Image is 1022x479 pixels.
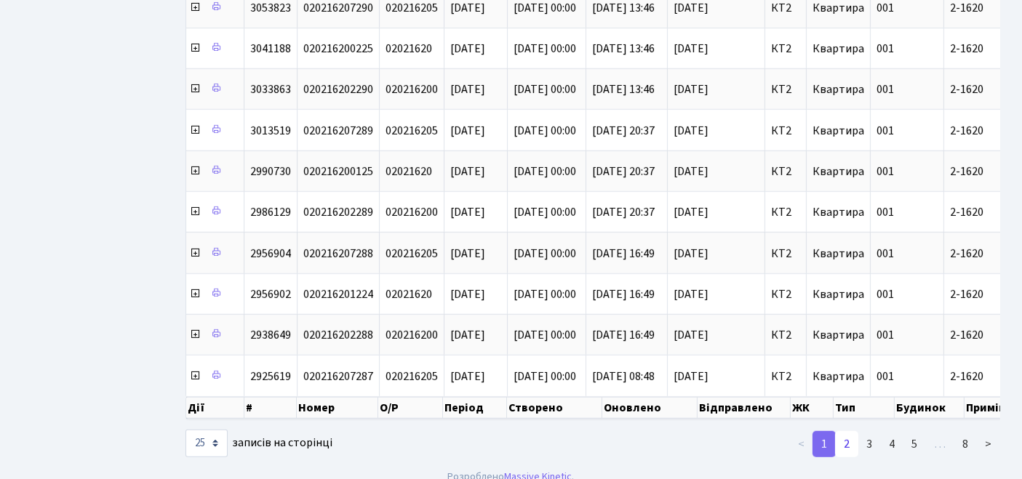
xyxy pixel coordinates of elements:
span: [DATE] [674,2,759,14]
span: 02021620 [386,164,432,180]
span: Квартира [813,81,864,97]
span: [DATE] 00:00 [514,41,576,57]
th: О/Р [378,397,442,419]
span: 020216205 [386,369,438,385]
th: ЖК [791,397,834,419]
span: [DATE] 08:48 [592,369,655,385]
span: 001 [877,246,894,262]
span: 020216205 [386,123,438,139]
span: 020216200225 [303,41,373,57]
span: 020216200 [386,81,438,97]
span: КТ2 [771,84,800,95]
span: КТ2 [771,289,800,300]
span: [DATE] 00:00 [514,369,576,385]
span: 2956902 [250,286,291,302]
span: [DATE] 16:49 [592,327,655,343]
span: 2990730 [250,164,291,180]
span: 001 [877,123,894,139]
span: [DATE] 20:37 [592,204,655,220]
span: Квартира [813,123,864,139]
span: 001 [877,41,894,57]
a: 1 [813,431,836,457]
span: 001 [877,164,894,180]
span: [DATE] [674,206,759,218]
a: 2 [835,431,858,457]
span: [DATE] 13:46 [592,81,655,97]
span: Квартира [813,204,864,220]
span: 001 [877,81,894,97]
th: Оновлено [602,397,698,419]
select: записів на сторінці [185,430,228,457]
span: 2986129 [250,204,291,220]
th: Створено [507,397,602,419]
span: [DATE] 16:49 [592,246,655,262]
span: [DATE] [674,125,759,137]
span: 02021620 [386,286,432,302]
span: [DATE] [450,164,485,180]
span: КТ2 [771,2,800,14]
span: 001 [877,327,894,343]
span: 020216205 [386,246,438,262]
span: 001 [877,204,894,220]
span: КТ2 [771,43,800,55]
span: КТ2 [771,206,800,218]
span: [DATE] [674,43,759,55]
span: Квартира [813,41,864,57]
span: 020216207288 [303,246,373,262]
span: 2938649 [250,327,291,343]
span: [DATE] [450,327,485,343]
a: 5 [903,431,926,457]
span: 001 [877,369,894,385]
span: 2925619 [250,369,291,385]
span: [DATE] [450,369,485,385]
span: 020216201224 [303,286,373,302]
span: [DATE] [450,123,485,139]
span: 020216202288 [303,327,373,343]
span: Квартира [813,246,864,262]
span: [DATE] [450,41,485,57]
span: [DATE] 00:00 [514,204,576,220]
th: Період [443,397,507,419]
span: [DATE] 13:46 [592,41,655,57]
span: [DATE] [674,289,759,300]
th: Тип [834,397,895,419]
th: Відправлено [698,397,790,419]
a: 8 [954,431,977,457]
span: Квартира [813,286,864,302]
span: 020216200 [386,327,438,343]
a: 4 [880,431,903,457]
span: [DATE] [450,81,485,97]
a: 3 [858,431,881,457]
span: [DATE] [450,204,485,220]
span: [DATE] [674,84,759,95]
span: 020216202289 [303,204,373,220]
th: Будинок [895,397,965,419]
span: КТ2 [771,166,800,177]
span: 3013519 [250,123,291,139]
span: [DATE] 00:00 [514,246,576,262]
span: [DATE] [674,166,759,177]
span: 001 [877,286,894,302]
span: [DATE] 00:00 [514,327,576,343]
span: 3041188 [250,41,291,57]
span: 3033863 [250,81,291,97]
span: [DATE] 20:37 [592,164,655,180]
span: 020216200 [386,204,438,220]
span: 020216202290 [303,81,373,97]
span: КТ2 [771,248,800,259]
span: [DATE] [674,248,759,259]
th: Номер [297,397,378,419]
span: 02021620 [386,41,432,57]
span: [DATE] 00:00 [514,286,576,302]
span: КТ2 [771,371,800,382]
span: [DATE] 00:00 [514,123,576,139]
span: [DATE] [450,246,485,262]
span: [DATE] 16:49 [592,286,655,302]
span: [DATE] 00:00 [514,164,576,180]
span: [DATE] 00:00 [514,81,576,97]
span: 2956904 [250,246,291,262]
span: [DATE] [674,329,759,341]
span: [DATE] 20:37 [592,123,655,139]
th: # [244,397,297,419]
a: > [976,431,1000,457]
